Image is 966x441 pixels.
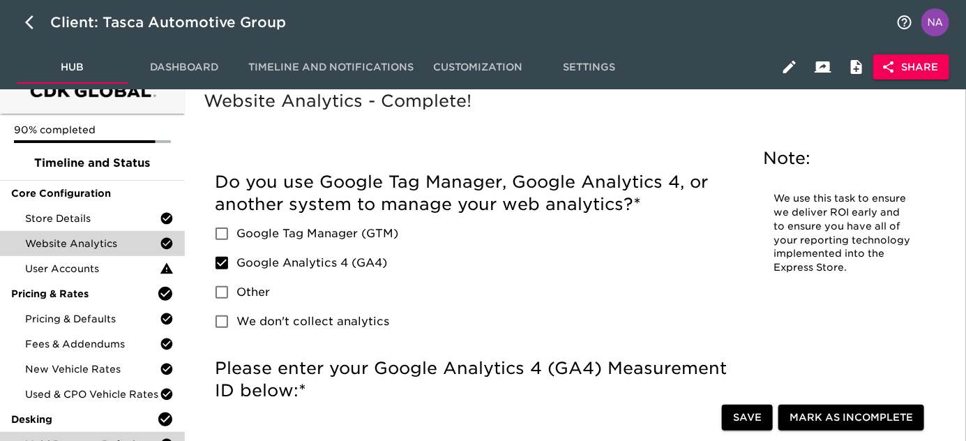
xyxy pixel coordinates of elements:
span: Timeline and Notifications [248,59,414,76]
span: Desking [11,412,157,426]
button: Save [722,405,773,431]
span: Store Details [25,211,160,225]
span: Core Configuration [11,186,174,200]
span: Customization [430,59,525,76]
span: Mark as Incomplete [790,409,913,426]
span: Google Tag Manager (GTM) [236,225,398,242]
p: 90% completed [14,123,171,137]
h5: Website Analytics - Complete! [204,90,941,112]
h5: Please enter your Google Analytics 4 (GA4) Measurement ID below: [215,357,739,402]
h5: Do you use Google Tag Manager, Google Analytics 4, or another system to manage your web analytics? [215,171,739,216]
span: Website Analytics [25,237,160,251]
span: Pricing & Defaults [25,312,160,326]
span: New Vehicle Rates [25,362,160,376]
span: Pricing & Rates [11,287,157,301]
div: Client: Tasca Automotive Group [50,11,305,33]
button: Mark as Incomplete [778,405,924,431]
img: Profile [921,8,949,36]
span: Fees & Addendums [25,337,160,351]
button: notifications [888,6,921,39]
p: We use this task to ensure we deliver ROI early and to ensure you have all of your reporting tech... [774,192,911,275]
span: User Accounts [25,262,160,276]
button: Internal Notes and Comments [840,50,873,84]
span: Timeline and Status [11,155,174,172]
span: Share [884,59,938,76]
button: Client View [806,50,840,84]
span: Used & CPO Vehicle Rates [25,387,160,401]
span: Save [733,409,762,426]
button: Edit Hub [773,50,806,84]
span: Other [236,284,270,301]
span: Hub [25,59,120,76]
button: Share [873,54,949,80]
span: Settings [542,59,637,76]
span: Google Analytics 4 (GA4) [236,255,387,271]
h5: Note: [764,147,921,170]
span: Dashboard [137,59,232,76]
span: We don't collect analytics [236,313,389,330]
